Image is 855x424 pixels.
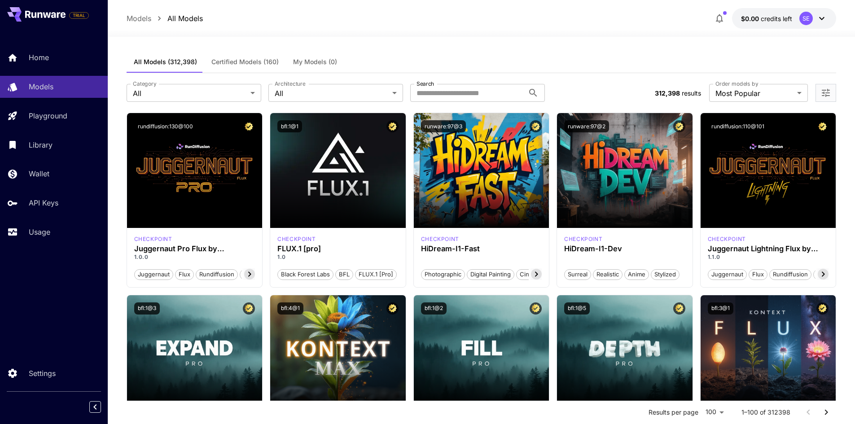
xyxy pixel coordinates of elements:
[564,268,591,280] button: Surreal
[277,245,399,253] h3: FLUX.1 [pro]
[293,58,337,66] span: My Models (0)
[335,268,353,280] button: BFL
[386,302,399,315] button: Certified Model – Vetted for best performance and includes a commercial license.
[708,268,747,280] button: juggernaut
[175,270,193,279] span: flux
[741,15,761,22] span: $0.00
[702,406,727,419] div: 100
[29,227,50,237] p: Usage
[29,52,49,63] p: Home
[96,399,108,415] div: Collapse sidebar
[29,110,67,121] p: Playground
[799,12,813,25] div: SE
[814,270,840,279] span: schnell
[134,245,255,253] h3: Juggernaut Pro Flux by RunDiffusion
[196,270,237,279] span: rundiffusion
[467,270,514,279] span: Digital Painting
[29,368,56,379] p: Settings
[275,88,389,99] span: All
[624,268,649,280] button: Anime
[816,120,829,132] button: Certified Model – Vetted for best performance and includes a commercial license.
[421,302,447,315] button: bfl:1@2
[530,120,542,132] button: Certified Model – Vetted for best performance and includes a commercial license.
[673,302,685,315] button: Certified Model – Vetted for best performance and includes a commercial license.
[277,120,302,132] button: bfl:1@1
[277,235,316,243] p: checkpoint
[275,80,305,87] label: Architecture
[564,235,602,243] p: checkpoint
[355,268,397,280] button: FLUX.1 [pro]
[770,270,811,279] span: rundiffusion
[708,235,746,243] div: FLUX.1 D
[127,13,203,24] nav: breadcrumb
[564,120,609,132] button: runware:97@2
[649,408,698,417] p: Results per page
[133,80,157,87] label: Category
[816,302,829,315] button: Certified Model – Vetted for best performance and includes a commercial license.
[421,270,465,279] span: Photographic
[134,268,173,280] button: juggernaut
[593,270,622,279] span: Realistic
[240,270,256,279] span: pro
[277,253,399,261] p: 1.0
[564,235,602,243] div: HiDream Dev
[651,268,680,280] button: Stylized
[70,12,88,19] span: TRIAL
[516,268,551,280] button: Cinematic
[175,268,194,280] button: flux
[417,80,434,87] label: Search
[820,87,831,99] button: Open more filters
[421,245,542,253] h3: HiDream-I1-Fast
[127,13,151,24] a: Models
[134,235,172,243] div: FLUX.1 D
[673,120,685,132] button: Certified Model – Vetted for best performance and includes a commercial license.
[134,253,255,261] p: 1.0.0
[89,401,101,413] button: Collapse sidebar
[29,197,58,208] p: API Keys
[741,14,792,23] div: $0.00
[355,270,396,279] span: FLUX.1 [pro]
[761,15,792,22] span: credits left
[715,88,794,99] span: Most Popular
[421,120,466,132] button: runware:97@3
[749,270,767,279] span: flux
[651,270,679,279] span: Stylized
[243,302,255,315] button: Certified Model – Vetted for best performance and includes a commercial license.
[29,140,53,150] p: Library
[741,408,790,417] p: 1–100 of 312398
[708,245,829,253] h3: Juggernaut Lightning Flux by RunDiffusion
[29,81,53,92] p: Models
[732,8,836,29] button: $0.00SE
[135,270,173,279] span: juggernaut
[530,302,542,315] button: Certified Model – Vetted for best performance and includes a commercial license.
[386,120,399,132] button: Certified Model – Vetted for best performance and includes a commercial license.
[467,268,514,280] button: Digital Painting
[421,235,459,243] div: HiDream Fast
[29,168,49,179] p: Wallet
[625,270,649,279] span: Anime
[240,268,256,280] button: pro
[421,235,459,243] p: checkpoint
[749,268,767,280] button: flux
[134,235,172,243] p: checkpoint
[708,235,746,243] p: checkpoint
[769,268,811,280] button: rundiffusion
[336,270,353,279] span: BFL
[69,10,89,21] span: Add your payment card to enable full platform functionality.
[421,268,465,280] button: Photographic
[243,120,255,132] button: Certified Model – Vetted for best performance and includes a commercial license.
[564,245,685,253] h3: HiDream-I1-Dev
[133,88,247,99] span: All
[167,13,203,24] a: All Models
[134,58,197,66] span: All Models (312,398)
[517,270,550,279] span: Cinematic
[682,89,701,97] span: results
[196,268,238,280] button: rundiffusion
[708,253,829,261] p: 1.1.0
[655,89,680,97] span: 312,398
[708,120,768,132] button: rundiffusion:110@101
